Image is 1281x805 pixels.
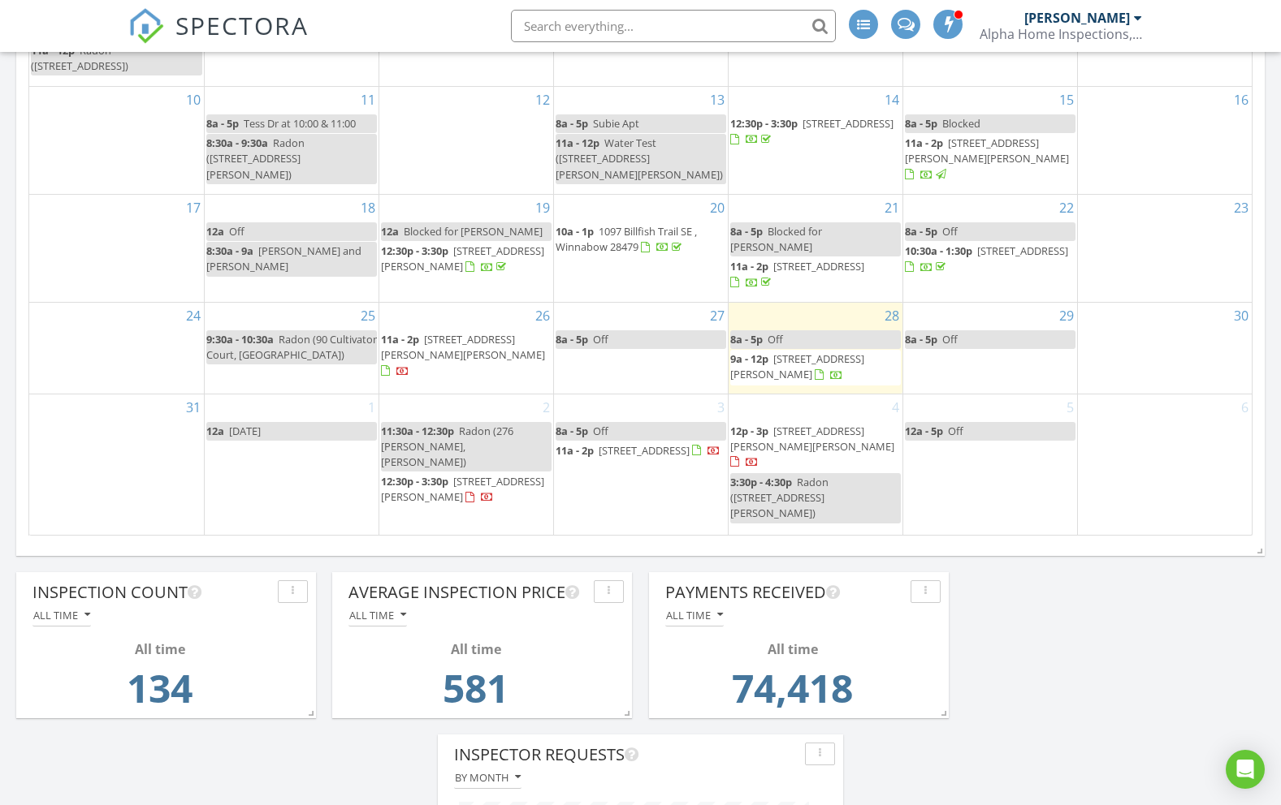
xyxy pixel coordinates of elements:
[379,195,553,303] td: Go to August 19, 2025
[1231,303,1252,329] a: Go to August 30, 2025
[905,136,1069,181] a: 11a - 2p [STREET_ADDRESS][PERSON_NAME][PERSON_NAME]
[206,332,274,347] span: 9:30a - 10:30a
[1077,195,1252,303] td: Go to August 23, 2025
[29,394,204,535] td: Go to August 31, 2025
[206,424,224,438] span: 12a
[183,195,204,221] a: Go to August 17, 2025
[381,330,552,381] a: 11a - 2p [STREET_ADDRESS][PERSON_NAME][PERSON_NAME]
[556,443,721,458] a: 11a - 2p [STREET_ADDRESS]
[556,424,588,438] span: 8a - 5p
[206,116,239,131] span: 8a - 5p
[532,87,553,113] a: Go to August 12, 2025
[204,394,379,535] td: Go to September 1, 2025
[556,224,697,254] a: 10a - 1p 1097 Billfish Trail SE , Winnabow 28479
[381,424,513,469] span: Radon (276 [PERSON_NAME], [PERSON_NAME])
[1226,750,1265,789] div: Open Intercom Messenger
[881,303,902,329] a: Go to August 28, 2025
[379,87,553,195] td: Go to August 12, 2025
[1231,195,1252,221] a: Go to August 23, 2025
[1231,87,1252,113] a: Go to August 16, 2025
[889,394,902,420] a: Go to September 4, 2025
[1238,394,1252,420] a: Go to September 6, 2025
[730,259,864,289] a: 11a - 2p [STREET_ADDRESS]
[553,303,728,394] td: Go to August 27, 2025
[556,136,599,150] span: 11a - 12p
[707,303,728,329] a: Go to August 27, 2025
[665,605,724,626] button: All time
[511,10,836,42] input: Search everything...
[707,195,728,221] a: Go to August 20, 2025
[381,243,544,273] span: [STREET_ADDRESS][PERSON_NAME]
[730,475,792,489] span: 3:30p - 4:30p
[980,26,1142,42] div: Alpha Home Inspections, LLC
[454,743,798,767] div: Inspector Requests
[714,394,728,420] a: Go to September 3, 2025
[902,303,1077,394] td: Go to August 29, 2025
[768,332,783,347] span: Off
[32,580,271,605] div: Inspection Count
[730,257,901,292] a: 11a - 2p [STREET_ADDRESS]
[381,474,544,504] span: [STREET_ADDRESS][PERSON_NAME]
[357,87,379,113] a: Go to August 11, 2025
[206,224,224,239] span: 12a
[803,116,894,131] span: [STREET_ADDRESS]
[905,116,937,131] span: 8a - 5p
[665,580,904,605] div: Payments Received
[183,303,204,329] a: Go to August 24, 2025
[556,441,726,461] a: 11a - 2p [STREET_ADDRESS]
[728,394,902,535] td: Go to September 4, 2025
[365,394,379,420] a: Go to September 1, 2025
[353,659,598,727] td: 580.57
[206,243,253,258] span: 8:30a - 9a
[666,609,723,621] div: All time
[206,243,361,273] span: [PERSON_NAME] and [PERSON_NAME]
[404,224,543,239] span: Blocked for [PERSON_NAME]
[881,87,902,113] a: Go to August 14, 2025
[244,116,356,131] span: Tess Dr at 10:00 & 11:00
[357,195,379,221] a: Go to August 18, 2025
[553,195,728,303] td: Go to August 20, 2025
[730,116,798,131] span: 12:30p - 3:30p
[381,243,448,258] span: 12:30p - 3:30p
[348,580,587,605] div: Average Inspection Price
[881,195,902,221] a: Go to August 21, 2025
[128,22,309,56] a: SPECTORA
[37,659,282,727] td: 134
[730,422,901,473] a: 12p - 3p [STREET_ADDRESS][PERSON_NAME][PERSON_NAME]
[730,114,901,149] a: 12:30p - 3:30p [STREET_ADDRESS]
[206,136,305,181] span: Radon ([STREET_ADDRESS][PERSON_NAME])
[553,394,728,535] td: Go to September 3, 2025
[1056,303,1077,329] a: Go to August 29, 2025
[730,116,894,146] a: 12:30p - 3:30p [STREET_ADDRESS]
[905,136,1069,166] span: [STREET_ADDRESS][PERSON_NAME][PERSON_NAME]
[1077,87,1252,195] td: Go to August 16, 2025
[381,472,552,507] a: 12:30p - 3:30p [STREET_ADDRESS][PERSON_NAME]
[183,87,204,113] a: Go to August 10, 2025
[1063,394,1077,420] a: Go to September 5, 2025
[905,242,1075,277] a: 10:30a - 1:30p [STREET_ADDRESS]
[455,772,521,783] div: By month
[348,605,407,626] button: All time
[454,767,521,789] button: By month
[730,259,768,273] span: 11a - 2p
[905,243,1068,273] a: 10:30a - 1:30p [STREET_ADDRESS]
[32,605,91,626] button: All time
[556,332,588,347] span: 8a - 5p
[206,136,268,150] span: 8:30a - 9:30a
[353,639,598,659] div: All time
[707,87,728,113] a: Go to August 13, 2025
[730,424,768,438] span: 12p - 3p
[349,609,406,621] div: All time
[942,116,980,131] span: Blocked
[905,332,937,347] span: 8a - 5p
[381,242,552,277] a: 12:30p - 3:30p [STREET_ADDRESS][PERSON_NAME]
[381,474,544,504] a: 12:30p - 3:30p [STREET_ADDRESS][PERSON_NAME]
[977,243,1068,258] span: [STREET_ADDRESS]
[730,224,763,239] span: 8a - 5p
[902,394,1077,535] td: Go to September 5, 2025
[31,43,128,73] span: Radon ([STREET_ADDRESS])
[599,443,690,458] span: [STREET_ADDRESS]
[902,195,1077,303] td: Go to August 22, 2025
[728,195,902,303] td: Go to August 21, 2025
[381,424,454,438] span: 11:30a - 12:30p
